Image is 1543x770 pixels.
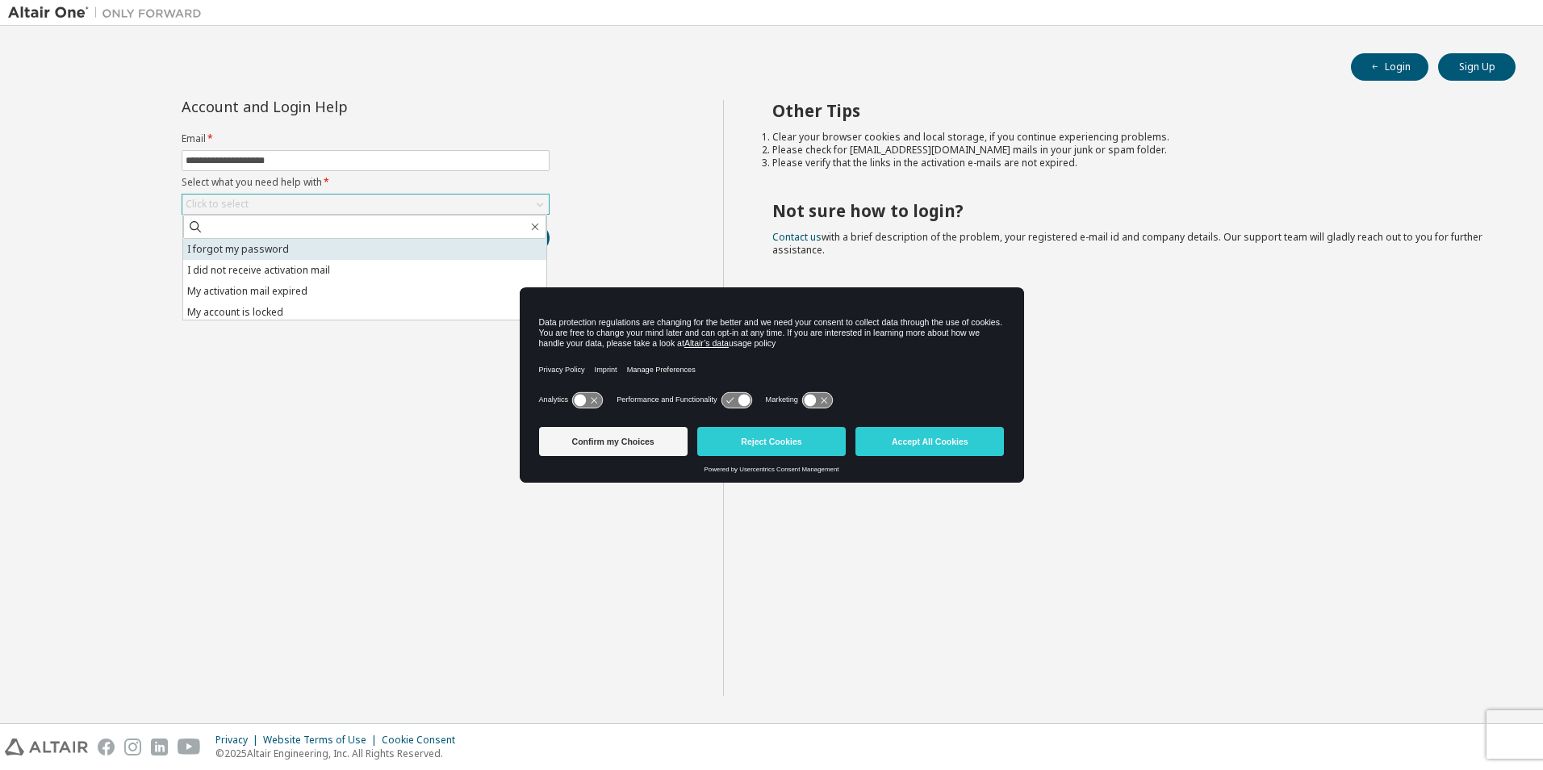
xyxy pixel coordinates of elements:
[772,100,1487,121] h2: Other Tips
[178,739,201,755] img: youtube.svg
[263,734,382,747] div: Website Terms of Use
[182,132,550,145] label: Email
[5,739,88,755] img: altair_logo.svg
[186,198,249,211] div: Click to select
[772,200,1487,221] h2: Not sure how to login?
[1438,53,1516,81] button: Sign Up
[8,5,210,21] img: Altair One
[772,157,1487,169] li: Please verify that the links in the activation e-mails are not expired.
[182,176,550,189] label: Select what you need help with
[182,100,476,113] div: Account and Login Help
[215,734,263,747] div: Privacy
[772,131,1487,144] li: Clear your browser cookies and local storage, if you continue experiencing problems.
[772,144,1487,157] li: Please check for [EMAIL_ADDRESS][DOMAIN_NAME] mails in your junk or spam folder.
[124,739,141,755] img: instagram.svg
[1351,53,1428,81] button: Login
[151,739,168,755] img: linkedin.svg
[98,739,115,755] img: facebook.svg
[382,734,465,747] div: Cookie Consent
[182,195,549,214] div: Click to select
[772,230,1482,257] span: with a brief description of the problem, your registered e-mail id and company details. Our suppo...
[215,747,465,760] p: © 2025 Altair Engineering, Inc. All Rights Reserved.
[183,239,546,260] li: I forgot my password
[772,230,822,244] a: Contact us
